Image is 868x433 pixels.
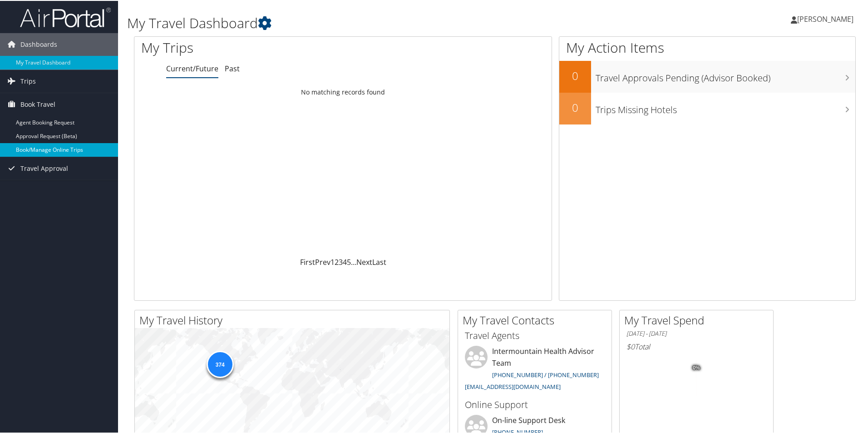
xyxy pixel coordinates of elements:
[335,256,339,266] a: 2
[463,312,612,327] h2: My Travel Contacts
[596,98,855,115] h3: Trips Missing Hotels
[351,256,356,266] span: …
[559,99,591,114] h2: 0
[559,67,591,83] h2: 0
[559,92,855,124] a: 0Trips Missing Hotels
[460,345,609,393] li: Intermountain Health Advisor Team
[139,312,449,327] h2: My Travel History
[330,256,335,266] a: 1
[20,92,55,115] span: Book Travel
[465,398,605,410] h3: Online Support
[492,370,599,378] a: [PHONE_NUMBER] / [PHONE_NUMBER]
[20,32,57,55] span: Dashboards
[372,256,386,266] a: Last
[20,6,111,27] img: airportal-logo.png
[347,256,351,266] a: 5
[626,328,766,337] h6: [DATE] - [DATE]
[225,63,240,73] a: Past
[626,341,766,351] h6: Total
[356,256,372,266] a: Next
[141,37,371,56] h1: My Trips
[315,256,330,266] a: Prev
[559,60,855,92] a: 0Travel Approvals Pending (Advisor Booked)
[343,256,347,266] a: 4
[624,312,773,327] h2: My Travel Spend
[626,341,635,351] span: $0
[596,66,855,84] h3: Travel Approvals Pending (Advisor Booked)
[134,83,552,100] td: No matching records found
[20,156,68,179] span: Travel Approval
[693,364,700,370] tspan: 0%
[465,328,605,341] h3: Travel Agents
[127,13,617,32] h1: My Travel Dashboard
[206,350,233,377] div: 374
[300,256,315,266] a: First
[339,256,343,266] a: 3
[20,69,36,92] span: Trips
[166,63,218,73] a: Current/Future
[465,382,561,390] a: [EMAIL_ADDRESS][DOMAIN_NAME]
[791,5,863,32] a: [PERSON_NAME]
[559,37,855,56] h1: My Action Items
[797,13,853,23] span: [PERSON_NAME]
